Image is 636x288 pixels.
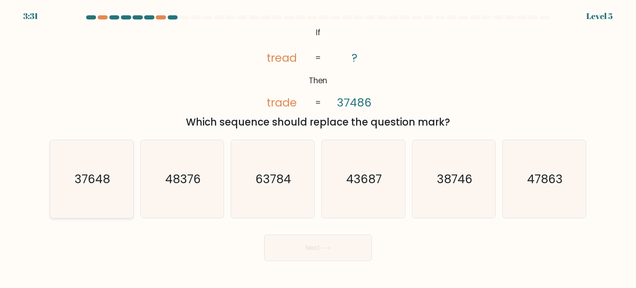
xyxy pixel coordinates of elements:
button: Next [264,235,372,261]
text: 48376 [165,170,201,187]
text: 43687 [346,170,382,187]
text: 47863 [527,170,563,187]
tspan: If [316,27,320,38]
tspan: tread [266,50,296,65]
div: Which sequence should replace the question mark? [55,115,581,130]
div: 3:31 [23,10,38,22]
tspan: ? [352,50,357,65]
tspan: trade [266,95,296,110]
div: Level 5 [586,10,613,22]
text: 38746 [437,170,472,187]
text: 63784 [256,170,291,187]
tspan: 37486 [337,95,372,110]
text: 37648 [75,170,110,187]
tspan: = [315,52,321,63]
tspan: = [315,97,321,109]
tspan: Then [309,75,328,87]
svg: @import url('[URL][DOMAIN_NAME]); [248,25,388,111]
